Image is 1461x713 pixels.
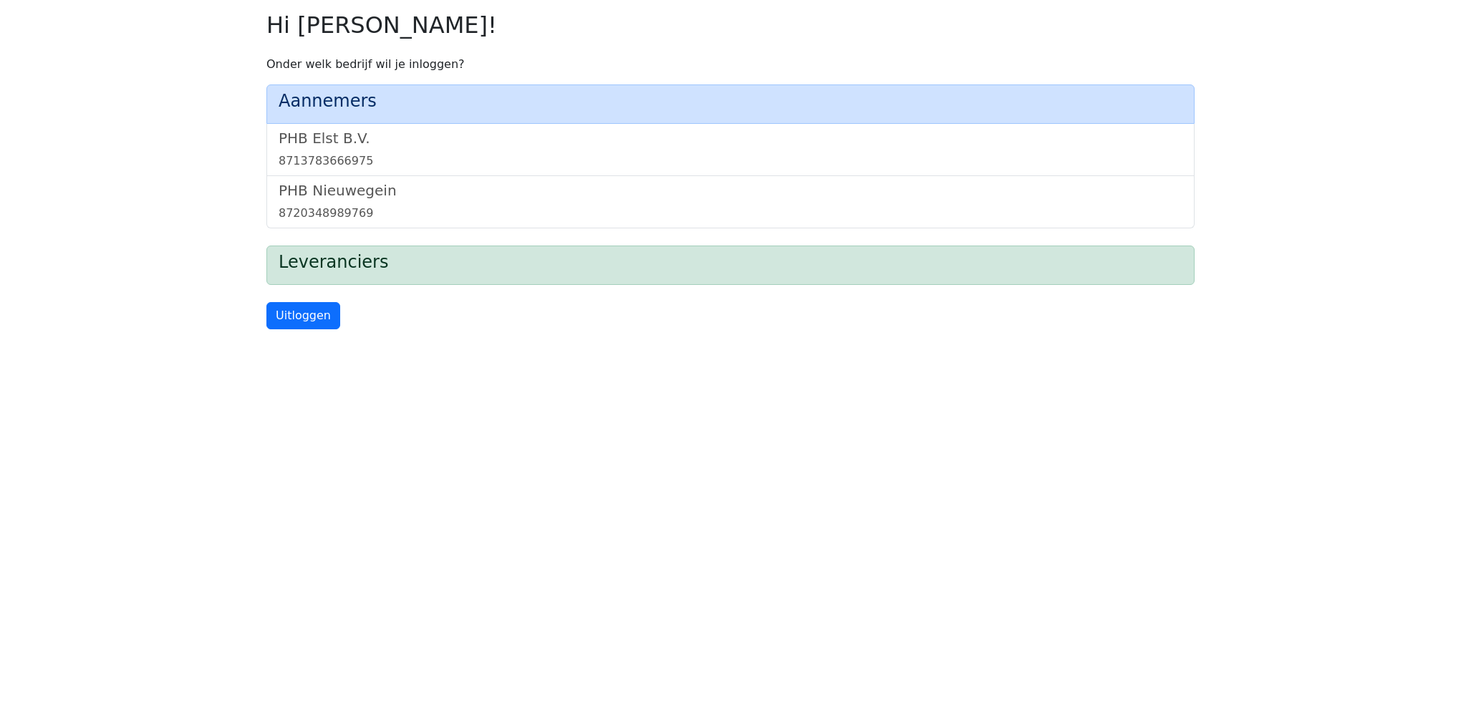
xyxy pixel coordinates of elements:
[266,11,1195,39] h2: Hi [PERSON_NAME]!
[279,152,1182,170] div: 8713783666975
[279,91,1182,112] h4: Aannemers
[279,205,1182,222] div: 8720348989769
[266,302,340,329] a: Uitloggen
[279,182,1182,199] h5: PHB Nieuwegein
[279,130,1182,170] a: PHB Elst B.V.8713783666975
[279,182,1182,222] a: PHB Nieuwegein8720348989769
[279,252,1182,273] h4: Leveranciers
[279,130,1182,147] h5: PHB Elst B.V.
[266,56,1195,73] p: Onder welk bedrijf wil je inloggen?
